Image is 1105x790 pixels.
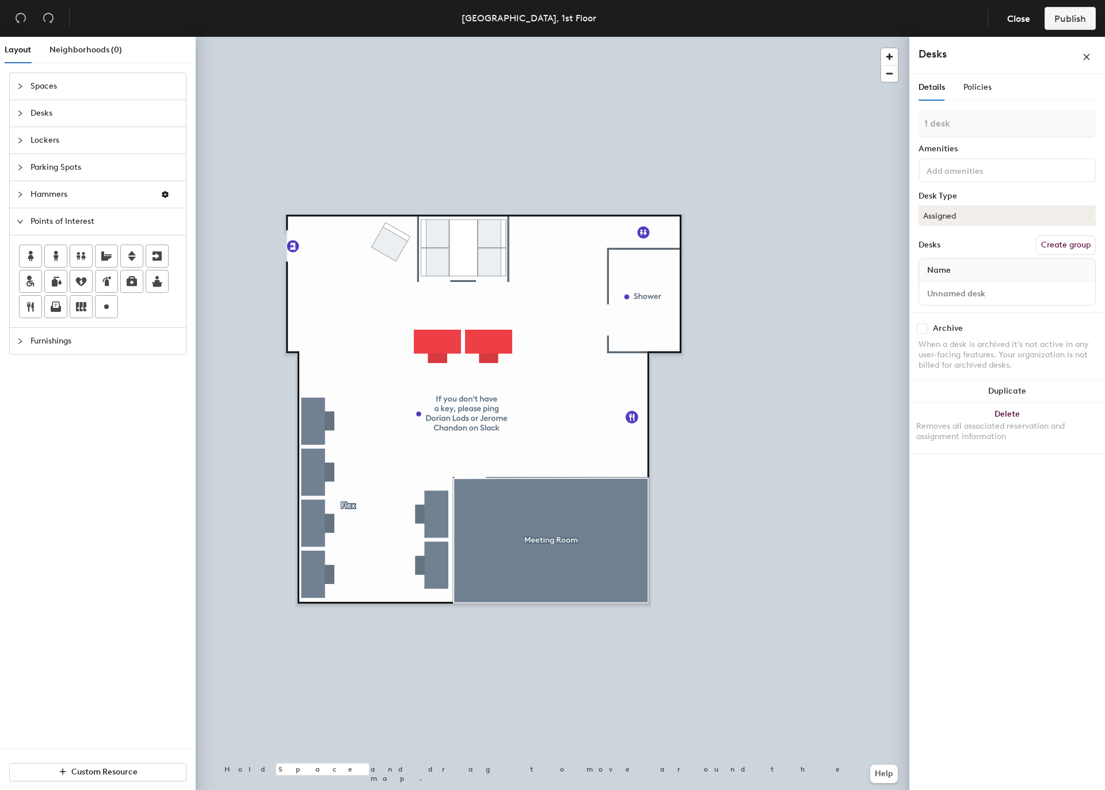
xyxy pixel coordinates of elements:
[963,82,992,92] span: Policies
[9,763,186,781] button: Custom Resource
[997,7,1040,30] button: Close
[17,164,24,171] span: collapsed
[1007,13,1030,24] span: Close
[1083,53,1091,61] span: close
[916,421,1098,442] div: Removes all associated reservation and assignment information
[909,403,1105,453] button: DeleteRemoves all associated reservation and assignment information
[919,192,1096,201] div: Desk Type
[870,765,898,783] button: Help
[919,241,940,250] div: Desks
[933,324,963,333] div: Archive
[17,83,24,90] span: collapsed
[919,47,1045,62] h4: Desks
[5,45,31,55] span: Layout
[9,7,32,30] button: Undo (⌘ + Z)
[921,285,1093,302] input: Unnamed desk
[31,154,179,181] span: Parking Spots
[909,380,1105,403] button: Duplicate
[919,144,1096,154] div: Amenities
[919,205,1096,226] button: Assigned
[17,218,24,225] span: expanded
[31,208,179,235] span: Points of Interest
[31,127,179,154] span: Lockers
[49,45,122,55] span: Neighborhoods (0)
[17,191,24,198] span: collapsed
[1045,7,1096,30] button: Publish
[1036,235,1096,255] button: Create group
[924,163,1028,177] input: Add amenities
[31,328,179,354] span: Furnishings
[31,100,179,127] span: Desks
[15,12,26,24] span: undo
[37,7,60,30] button: Redo (⌘ + ⇧ + Z)
[71,767,138,777] span: Custom Resource
[919,339,1096,371] div: When a desk is archived it's not active in any user-facing features. Your organization is not bil...
[17,110,24,117] span: collapsed
[17,137,24,144] span: collapsed
[31,181,151,208] span: Hammers
[919,82,945,92] span: Details
[921,260,957,281] span: Name
[31,73,179,100] span: Spaces
[462,11,596,25] div: [GEOGRAPHIC_DATA], 1st Floor
[17,338,24,345] span: collapsed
